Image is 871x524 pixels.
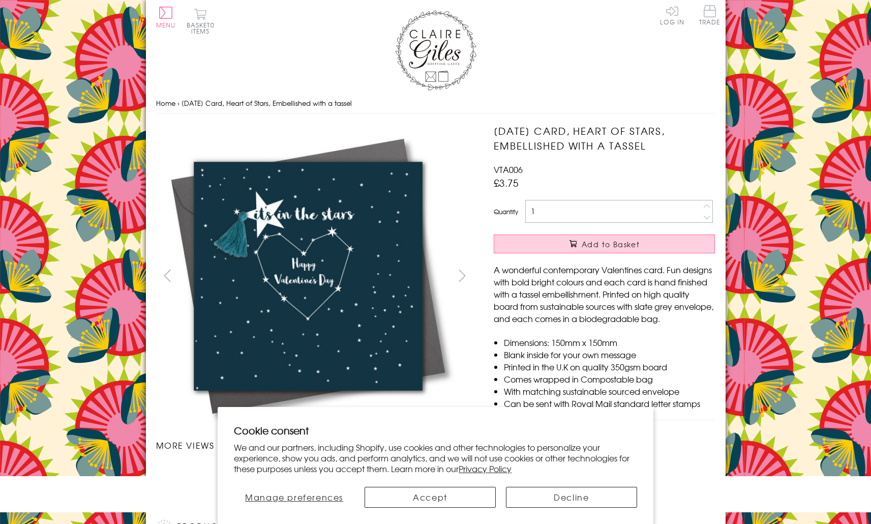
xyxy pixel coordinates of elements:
[494,176,519,190] span: £3.75
[504,348,715,361] li: Blank inside for your own message
[699,5,720,27] a: Trade
[494,235,715,253] button: Add to Basket
[450,264,473,287] button: next
[245,491,343,503] span: Manage preferences
[156,461,474,484] ul: Carousel Pagination
[504,361,715,373] li: Printed in the U.K on quality 350gsm board
[699,5,720,25] span: Trade
[156,93,715,114] nav: breadcrumbs
[156,264,179,287] button: prev
[156,124,461,429] img: Valentine's Day Card, Heart of Stars, Embellished with a tassel
[156,461,235,484] li: Carousel Page 1 (Current Slide)
[506,487,637,508] button: Decline
[395,10,476,91] img: Claire Giles Greetings Cards
[459,462,512,475] a: Privacy Policy
[156,20,176,30] span: Menu
[191,20,215,36] span: 0 items
[660,5,684,25] a: Log In
[473,124,778,429] img: Valentine's Day Card, Heart of Stars, Embellished with a tassel
[504,385,715,397] li: With matching sustainable sourced envelope
[494,163,523,176] span: VTA006
[156,98,175,108] a: Home
[156,439,474,451] h3: More views
[494,207,518,216] label: Quantity
[234,442,637,474] p: We and our partners, including Shopify, use cookies and other technologies to personalize your ex...
[504,336,715,348] li: Dimensions: 150mm x 150mm
[195,474,196,474] img: Valentine's Day Card, Heart of Stars, Embellished with a tassel
[156,7,176,28] button: Menu
[504,373,715,385] li: Comes wrapped in Compostable bag
[182,98,352,108] span: [DATE] Card, Heart of Stars, Embellished with a tassel
[234,423,637,438] h2: Cookie consent
[494,264,715,325] p: A wonderful contemporary Valentines card. Fun designs with bold bright colours and each card is h...
[234,487,354,508] button: Manage preferences
[494,124,715,153] h1: [DATE] Card, Heart of Stars, Embellished with a tassel
[177,98,179,108] span: ›
[504,397,715,410] li: Can be sent with Royal Mail standard letter stamps
[187,8,215,34] button: Basket0 items
[365,487,496,508] button: Accept
[582,239,640,249] span: Add to Basket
